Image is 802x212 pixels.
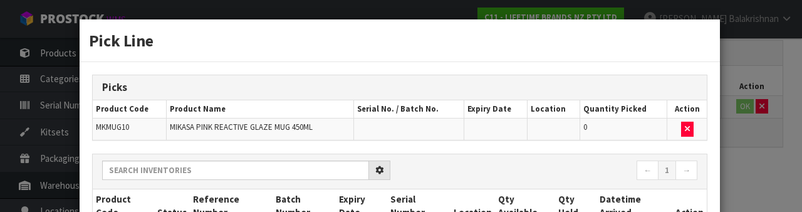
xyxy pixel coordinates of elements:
h3: Picks [102,82,697,93]
a: → [675,161,697,181]
input: Search inventories [102,161,369,180]
th: Expiry Date [464,100,527,119]
th: Quantity Picked [580,100,667,119]
a: ← [637,161,659,181]
th: Product Code [93,100,167,119]
span: 0 [583,122,587,132]
nav: Page navigation [409,161,697,183]
th: Action [667,100,707,119]
a: 1 [658,161,676,181]
span: MKMUG10 [96,122,129,132]
th: Location [527,100,580,119]
th: Serial No. / Batch No. [353,100,464,119]
span: MIKASA PINK REACTIVE GLAZE MUG 450ML [170,122,313,132]
th: Product Name [167,100,353,119]
h3: Pick Line [89,29,711,52]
